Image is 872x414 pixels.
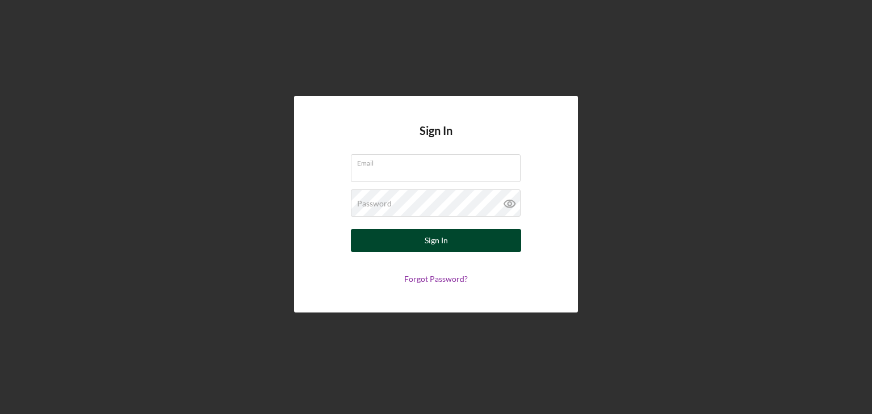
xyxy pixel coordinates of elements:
[357,155,521,167] label: Email
[425,229,448,252] div: Sign In
[420,124,452,154] h4: Sign In
[351,229,521,252] button: Sign In
[404,274,468,284] a: Forgot Password?
[357,199,392,208] label: Password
